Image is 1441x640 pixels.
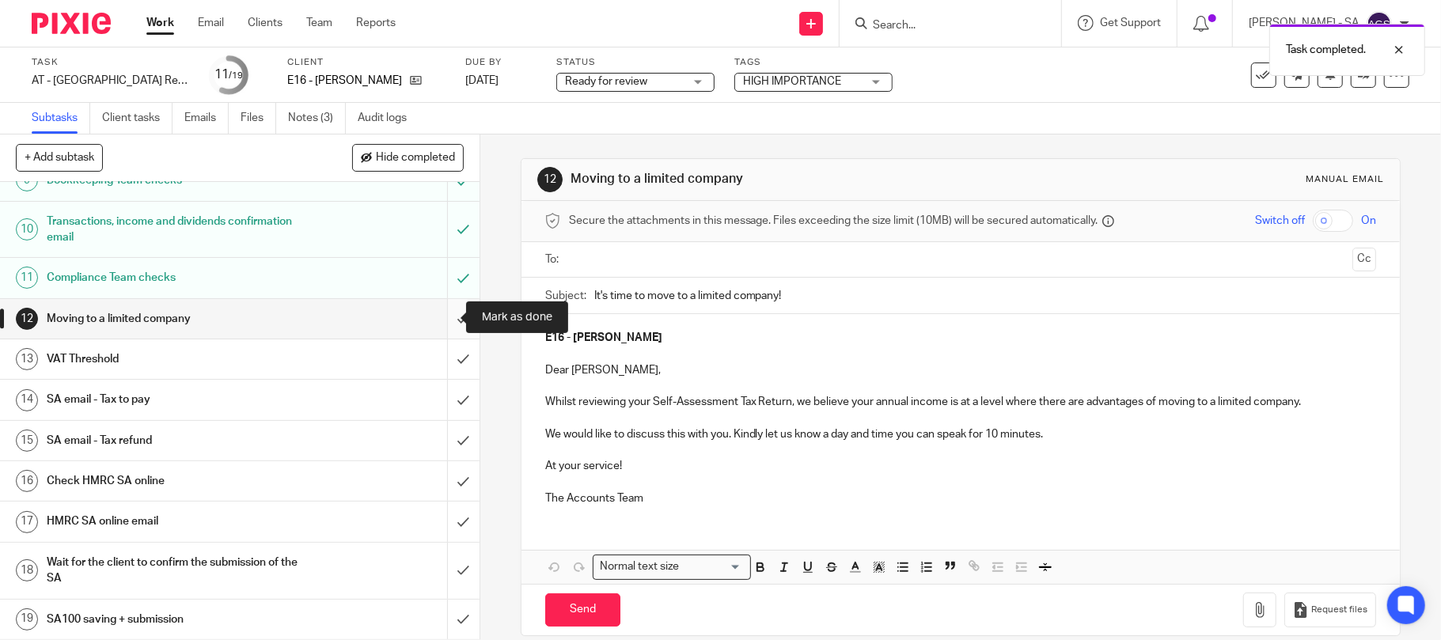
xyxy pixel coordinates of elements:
[184,103,229,134] a: Emails
[545,252,563,267] label: To:
[16,348,38,370] div: 13
[229,71,243,80] small: /19
[32,73,190,89] div: AT - [GEOGRAPHIC_DATA] Return - PE [DATE]
[248,15,283,31] a: Clients
[47,266,303,290] h1: Compliance Team checks
[537,167,563,192] div: 12
[465,56,537,69] label: Due by
[358,103,419,134] a: Audit logs
[16,511,38,533] div: 17
[1352,248,1376,271] button: Cc
[356,15,396,31] a: Reports
[32,73,190,89] div: AT - SA Return - PE 05-04-2025
[16,559,38,581] div: 18
[214,66,243,84] div: 11
[1255,213,1305,229] span: Switch off
[597,559,683,575] span: Normal text size
[47,469,303,493] h1: Check HMRC SA online
[287,73,402,89] p: E16 - [PERSON_NAME]
[241,103,276,134] a: Files
[1284,593,1376,628] button: Request files
[545,288,586,304] label: Subject:
[47,307,303,331] h1: Moving to a limited company
[593,555,751,579] div: Search for option
[306,15,332,31] a: Team
[47,429,303,453] h1: SA email - Tax refund
[32,13,111,34] img: Pixie
[376,152,455,165] span: Hide completed
[743,76,841,87] span: HIGH IMPORTANCE
[545,490,1377,506] p: The Accounts Team
[16,389,38,411] div: 14
[545,458,1377,474] p: At your service!
[1367,11,1392,36] img: svg%3E
[146,15,174,31] a: Work
[47,551,303,591] h1: Wait for the client to confirm the submission of the SA
[288,103,346,134] a: Notes (3)
[16,267,38,289] div: 11
[556,56,715,69] label: Status
[16,144,103,171] button: + Add subtask
[198,15,224,31] a: Email
[1286,42,1366,58] p: Task completed.
[16,430,38,452] div: 15
[16,470,38,492] div: 16
[47,210,303,250] h1: Transactions, income and dividends confirmation email
[569,213,1098,229] span: Secure the attachments in this message. Files exceeding the size limit (10MB) will be secured aut...
[16,608,38,631] div: 19
[16,308,38,330] div: 12
[47,388,303,411] h1: SA email - Tax to pay
[287,56,446,69] label: Client
[1311,604,1367,616] span: Request files
[684,559,741,575] input: Search for option
[545,394,1377,410] p: Whilst reviewing your Self-Assessment Tax Return, we believe your annual income is at a level whe...
[1306,173,1384,186] div: Manual email
[16,218,38,240] div: 10
[545,593,620,627] input: Send
[545,426,1377,442] p: We would like to discuss this with you. Kindly let us know a day and time you can speak for 10 mi...
[545,332,662,343] strong: E16 - [PERSON_NAME]
[47,347,303,371] h1: VAT Threshold
[47,509,303,533] h1: HMRC SA online email
[565,76,647,87] span: Ready for review
[47,608,303,631] h1: SA100 saving + submission
[545,362,1377,378] p: Dear [PERSON_NAME],
[102,103,173,134] a: Client tasks
[352,144,464,171] button: Hide completed
[465,75,499,86] span: [DATE]
[32,103,90,134] a: Subtasks
[1361,213,1376,229] span: On
[571,171,994,187] h1: Moving to a limited company
[32,56,190,69] label: Task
